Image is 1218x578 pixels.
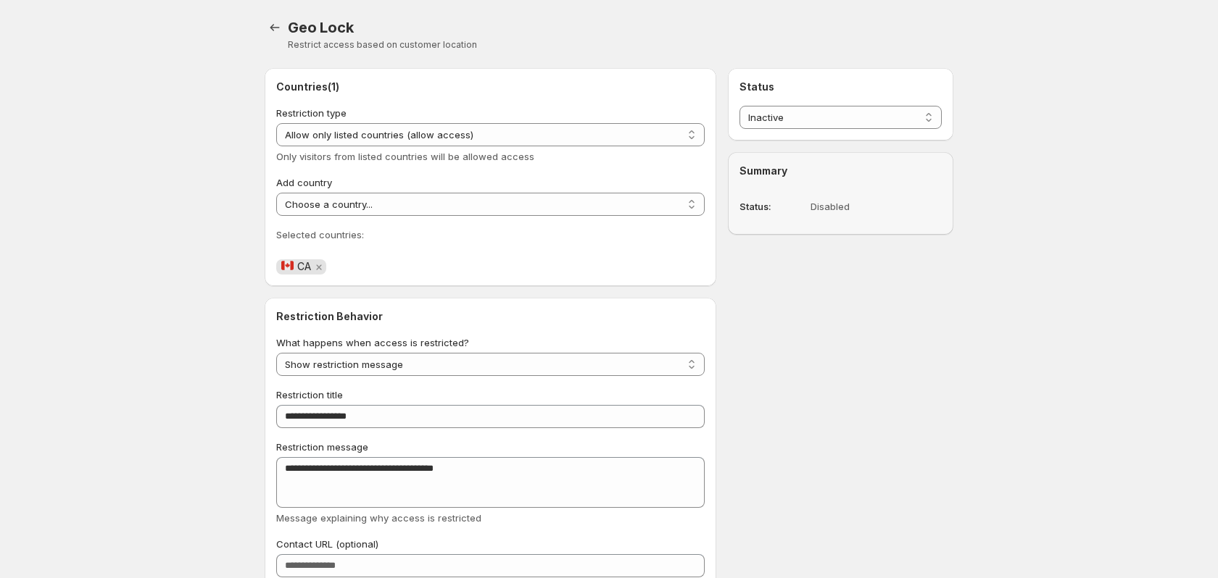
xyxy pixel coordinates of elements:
h2: Restriction Behavior [276,309,705,324]
h2: Countries ( 1 ) [276,80,705,94]
span: Restriction title [276,389,343,401]
p: Restrict access based on customer location [288,39,953,51]
span: Add country [276,177,332,188]
span: CA [281,260,311,272]
span: Restriction type [276,107,347,119]
span: Restriction message [276,441,368,453]
h2: Summary [739,164,942,178]
button: Remove [312,261,326,274]
p: Selected countries: [276,227,705,242]
span: Geo Lock [288,19,353,36]
h2: Status [739,80,942,94]
dt: Status : [739,199,805,214]
span: Only visitors from listed countries will be allowed access [276,151,534,162]
span: What happens when access is restricted? [276,337,469,348]
dd: Disabled [811,199,942,214]
span: Contact URL (optional) [276,538,378,550]
span: Message explaining why access is restricted [276,512,481,524]
button: Back [265,17,285,38]
img: 🇨🇦 [281,259,294,272]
